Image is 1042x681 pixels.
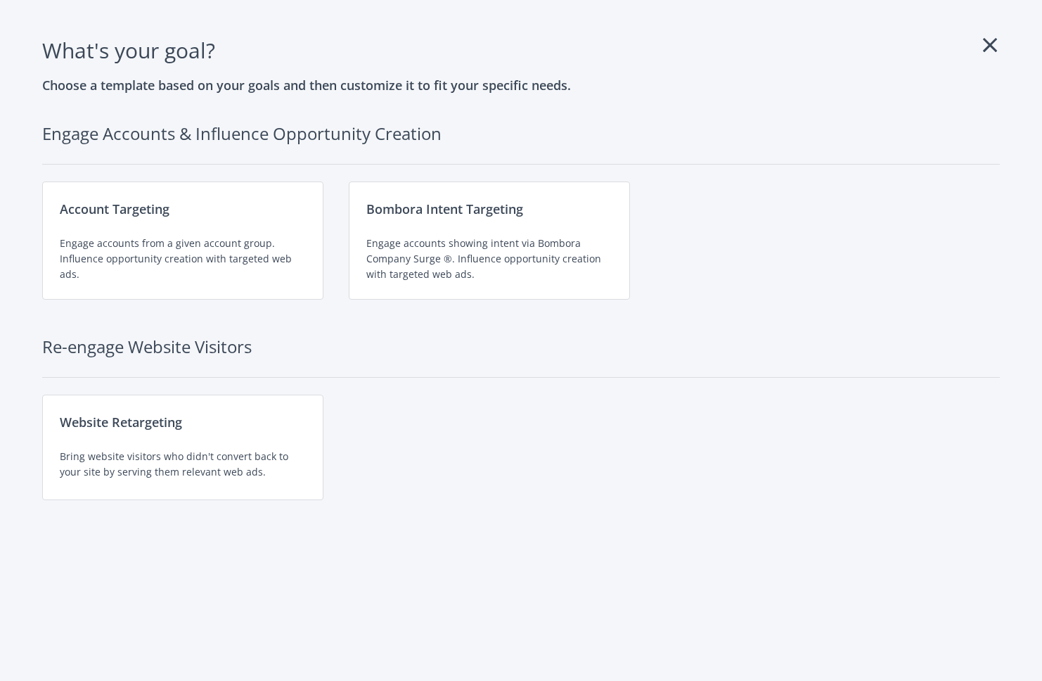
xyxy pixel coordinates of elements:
[366,199,612,219] div: Bombora Intent Targeting
[366,236,612,282] div: Engage accounts showing intent via Bombora Company Surge ®. Influence opportunity creation with t...
[60,236,306,282] div: Engage accounts from a given account group. Influence opportunity creation with targeted web ads.
[42,333,1000,378] h2: Re-engage Website Visitors
[60,449,306,480] div: Bring website visitors who didn't convert back to your site by serving them relevant web ads.
[42,75,1000,95] h3: Choose a template based on your goals and then customize it to fit your specific needs.
[60,199,306,219] div: Account Targeting
[60,412,306,432] div: Website Retargeting
[42,120,1000,165] h2: Engage Accounts & Influence Opportunity Creation
[42,34,1000,67] h1: What's your goal ?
